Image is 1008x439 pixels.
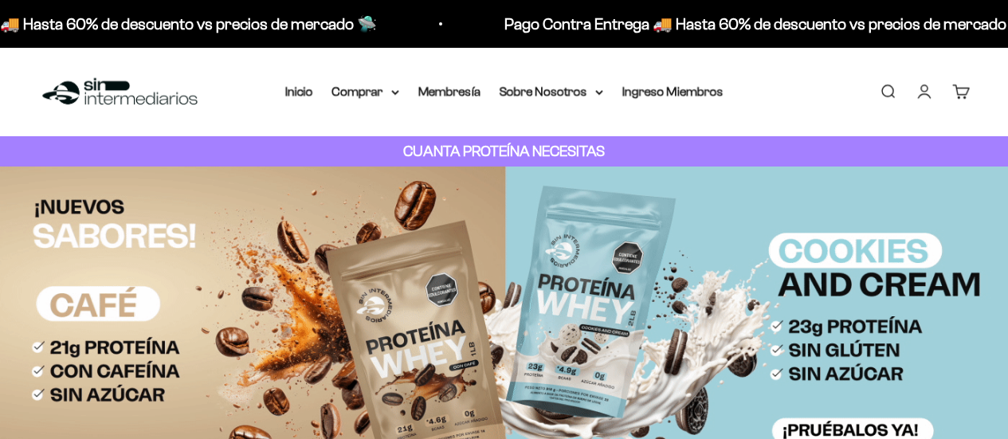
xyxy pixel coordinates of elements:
[500,81,603,102] summary: Sobre Nosotros
[403,143,605,159] strong: CUANTA PROTEÍNA NECESITAS
[285,84,313,98] a: Inicio
[418,84,480,98] a: Membresía
[332,81,399,102] summary: Comprar
[622,84,724,98] a: Ingreso Miembros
